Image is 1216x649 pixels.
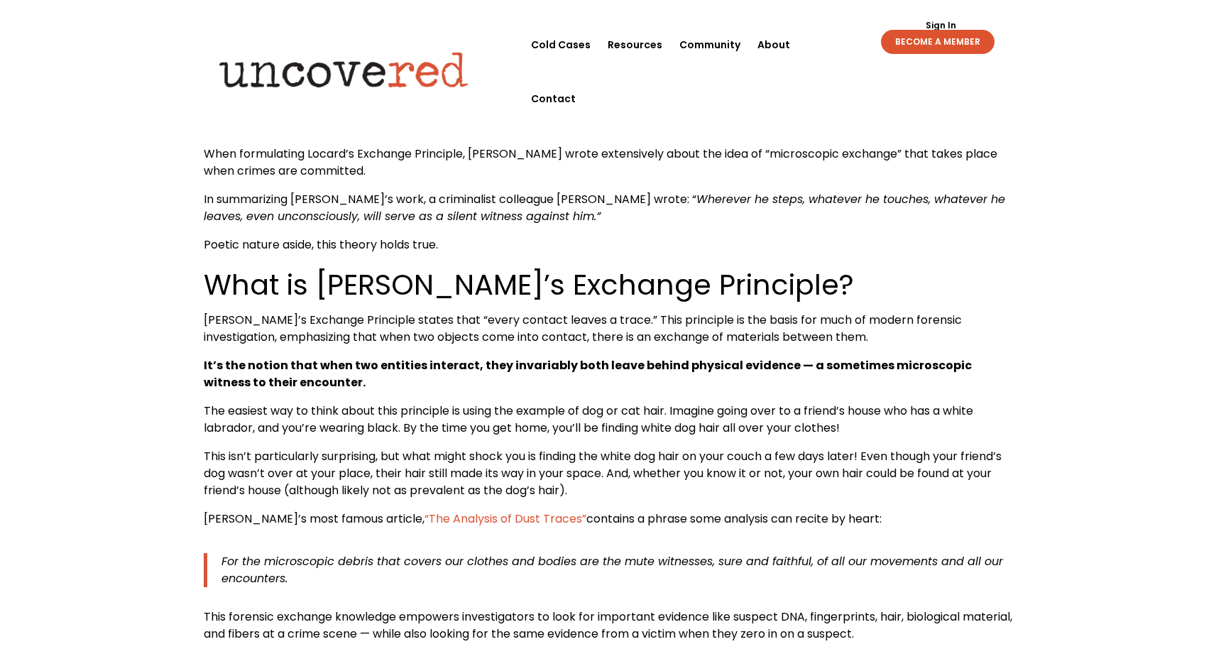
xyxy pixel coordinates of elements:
b: It’s the notion that when two entities interact, they invariably both leave behind physical evide... [204,357,972,391]
a: “The Analysis of Dust Traces” [424,511,586,527]
span: Wherever he steps, whatever he touches, whatever he leaves, even unconsciously, will serve as a s... [204,191,1005,224]
span: When formulating Locard’s Exchange Principle, [PERSON_NAME] wrote extensively about the idea of “... [204,146,997,179]
span: [PERSON_NAME]’s most famous article, [204,511,424,527]
span: For the microscopic debris that covers our clothes and bodies are the mute witnesses, sure and fa... [221,553,1003,587]
a: Cold Cases [531,18,591,72]
span: [PERSON_NAME]’s Exchange Principle states that “every contact leaves a trace.” This principle is ... [204,312,962,345]
a: Contact [531,72,576,126]
img: Uncovered logo [207,42,481,97]
span: What is [PERSON_NAME]’s Exchange Principle? [204,265,854,305]
span: Poetic nature aside, this theory holds true. [204,236,438,253]
a: Resources [608,18,662,72]
span: This forensic exchange knowledge empowers investigators to look for important evidence like suspe... [204,609,1012,642]
a: About [757,18,790,72]
span: This isn’t particularly surprising, but what might shock you is finding the white dog hair on you... [204,448,1002,498]
a: BECOME A MEMBER [881,30,995,54]
span: contains a phrase some analysis can recite by heart: [586,511,882,527]
span: In summarizing [PERSON_NAME]’s work, a criminalist colleague [PERSON_NAME] wrote: “ [204,191,696,207]
a: Sign In [918,21,964,30]
span: The easiest way to think about this principle is using the example of dog or cat hair. Imagine go... [204,403,973,436]
a: Community [679,18,740,72]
